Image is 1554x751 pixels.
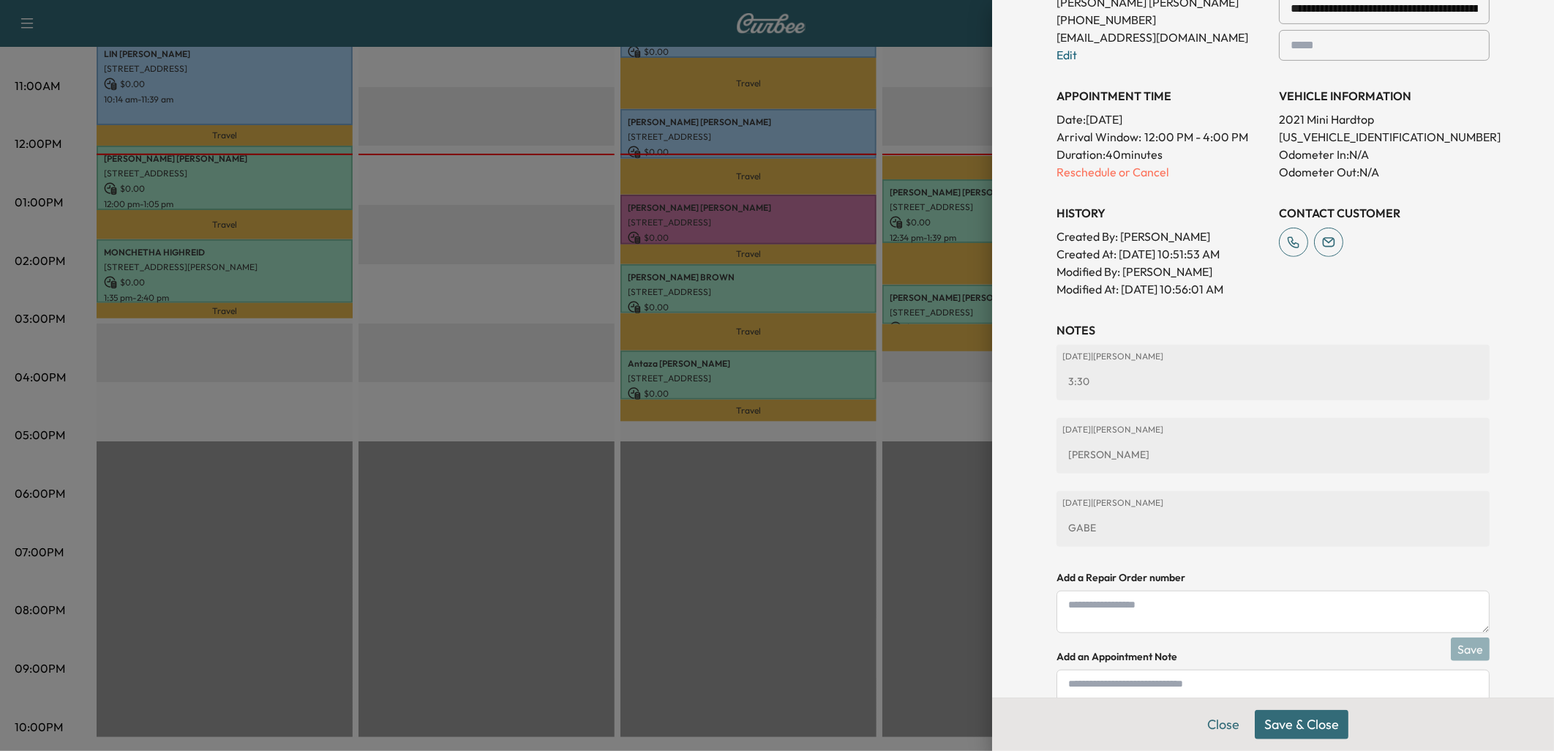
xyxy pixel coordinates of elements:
h4: Add a Repair Order number [1056,570,1490,585]
p: Modified By : [PERSON_NAME] [1056,263,1267,280]
p: Created At : [DATE] 10:51:53 AM [1056,245,1267,263]
div: [PERSON_NAME] [1062,441,1484,468]
h3: NOTES [1056,321,1490,339]
div: GABE [1062,515,1484,541]
h4: Add an Appointment Note [1056,649,1490,664]
span: 12:00 PM - 4:00 PM [1144,128,1248,146]
p: [PHONE_NUMBER] [1056,11,1267,29]
p: [US_VEHICLE_IDENTIFICATION_NUMBER] [1279,128,1490,146]
p: Date: [DATE] [1056,111,1267,128]
p: [DATE] | [PERSON_NAME] [1062,424,1484,436]
p: Reschedule or Cancel [1056,163,1267,181]
p: 2021 Mini Hardtop [1279,111,1490,128]
h3: History [1056,204,1267,222]
button: Save & Close [1255,710,1348,739]
h3: VEHICLE INFORMATION [1279,87,1490,105]
div: 3:30 [1062,368,1484,395]
p: [EMAIL_ADDRESS][DOMAIN_NAME] [1056,29,1267,46]
p: Created By : [PERSON_NAME] [1056,228,1267,245]
p: Duration: 40 minutes [1056,146,1267,163]
a: Edit [1056,48,1077,62]
p: [DATE] | [PERSON_NAME] [1062,351,1484,362]
p: Odometer Out: N/A [1279,163,1490,181]
p: Arrival Window: [1056,128,1267,146]
h3: CONTACT CUSTOMER [1279,204,1490,222]
h3: APPOINTMENT TIME [1056,87,1267,105]
p: Odometer In: N/A [1279,146,1490,163]
p: Modified At : [DATE] 10:56:01 AM [1056,280,1267,298]
button: Close [1198,710,1249,739]
p: [DATE] | [PERSON_NAME] [1062,497,1484,509]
